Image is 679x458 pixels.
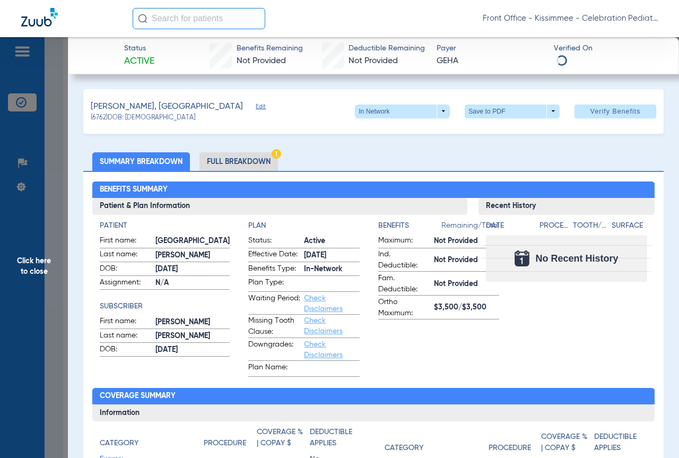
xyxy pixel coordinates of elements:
[155,278,230,289] span: N/A
[304,236,360,247] span: Active
[434,236,499,247] span: Not Provided
[437,55,544,68] span: GEHA
[248,249,300,262] span: Effective Date:
[155,331,230,342] span: [PERSON_NAME]
[100,220,230,231] h4: Patient
[378,235,430,248] span: Maximum:
[257,427,310,453] app-breakdown-title: Coverage % | Copay $
[100,235,152,248] span: First name:
[574,105,656,118] button: Verify Benefits
[310,427,357,449] h4: Deductible Applies
[385,443,423,454] h4: Category
[441,220,499,235] span: Remaining/Total
[626,407,679,458] iframe: Chat Widget
[378,249,430,271] span: Ind. Deductible:
[91,114,195,123] span: (6762) DOB: [DEMOGRAPHIC_DATA]
[515,250,529,266] img: Calendar
[155,236,230,247] span: [GEOGRAPHIC_DATA]
[100,263,152,276] span: DOB:
[100,438,138,449] h4: Category
[92,388,654,405] h2: Coverage Summary
[539,220,569,235] app-breakdown-title: Procedure
[486,220,530,231] h4: Date
[378,220,441,231] h4: Benefits
[478,198,655,215] h3: Recent History
[489,427,542,457] app-breakdown-title: Procedure
[237,57,286,65] span: Not Provided
[100,277,152,290] span: Assignment:
[304,317,343,335] a: Check Disclaimers
[155,317,230,328] span: [PERSON_NAME]
[248,220,360,231] h4: Plan
[92,182,654,198] h2: Benefits Summary
[483,13,658,24] span: Front Office - Kissimmee - Celebration Pediatric Dentistry
[378,220,441,235] app-breakdown-title: Benefits
[100,249,152,262] span: Last name:
[100,301,230,312] h4: Subscriber
[92,404,654,421] h3: Information
[304,250,360,261] span: [DATE]
[304,295,343,313] a: Check Disclaimers
[124,55,154,68] span: Active
[133,8,265,29] input: Search for patients
[304,264,360,275] span: In-Network
[594,427,647,457] app-breakdown-title: Deductible Applies
[272,149,281,159] img: Hazard
[355,105,450,118] button: In Network
[204,427,257,453] app-breakdown-title: Procedure
[541,427,594,457] app-breakdown-title: Coverage % | Copay $
[100,344,152,357] span: DOB:
[100,316,152,329] span: First name:
[539,220,569,231] h4: Procedure
[100,330,152,343] span: Last name:
[349,43,425,54] span: Deductible Remaining
[594,431,641,454] h4: Deductible Applies
[434,302,499,313] span: $3,500/$3,500
[489,443,531,454] h4: Procedure
[92,152,190,171] li: Summary Breakdown
[486,220,530,235] app-breakdown-title: Date
[378,273,430,295] span: Fam. Deductible:
[573,220,608,235] app-breakdown-title: Tooth/Quad
[91,100,243,114] span: [PERSON_NAME], [GEOGRAPHIC_DATA]
[536,253,619,264] span: No Recent History
[465,105,560,118] button: Save to PDF
[437,43,544,54] span: Payer
[434,255,499,266] span: Not Provided
[248,339,300,360] span: Downgrades:
[248,263,300,276] span: Benefits Type:
[248,277,300,291] span: Plan Type:
[155,250,230,261] span: [PERSON_NAME]
[248,293,300,314] span: Waiting Period:
[590,107,641,116] span: Verify Benefits
[199,152,278,171] li: Full Breakdown
[310,427,363,453] app-breakdown-title: Deductible Applies
[92,198,467,215] h3: Patient & Plan Information
[257,427,304,449] h4: Coverage % | Copay $
[554,43,661,54] span: Verified On
[100,427,204,453] app-breakdown-title: Category
[385,427,489,457] app-breakdown-title: Category
[248,362,300,376] span: Plan Name:
[248,315,300,338] span: Missing Tooth Clause:
[155,264,230,275] span: [DATE]
[155,344,230,356] span: [DATE]
[138,14,147,23] img: Search Icon
[434,279,499,290] span: Not Provided
[541,431,588,454] h4: Coverage % | Copay $
[248,235,300,248] span: Status:
[612,220,647,231] h4: Surface
[21,8,58,27] img: Zuub Logo
[124,43,154,54] span: Status
[204,438,246,449] h4: Procedure
[573,220,608,231] h4: Tooth/Quad
[349,57,398,65] span: Not Provided
[304,341,343,359] a: Check Disclaimers
[378,297,430,319] span: Ortho Maximum:
[256,103,265,113] span: Edit
[612,220,647,235] app-breakdown-title: Surface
